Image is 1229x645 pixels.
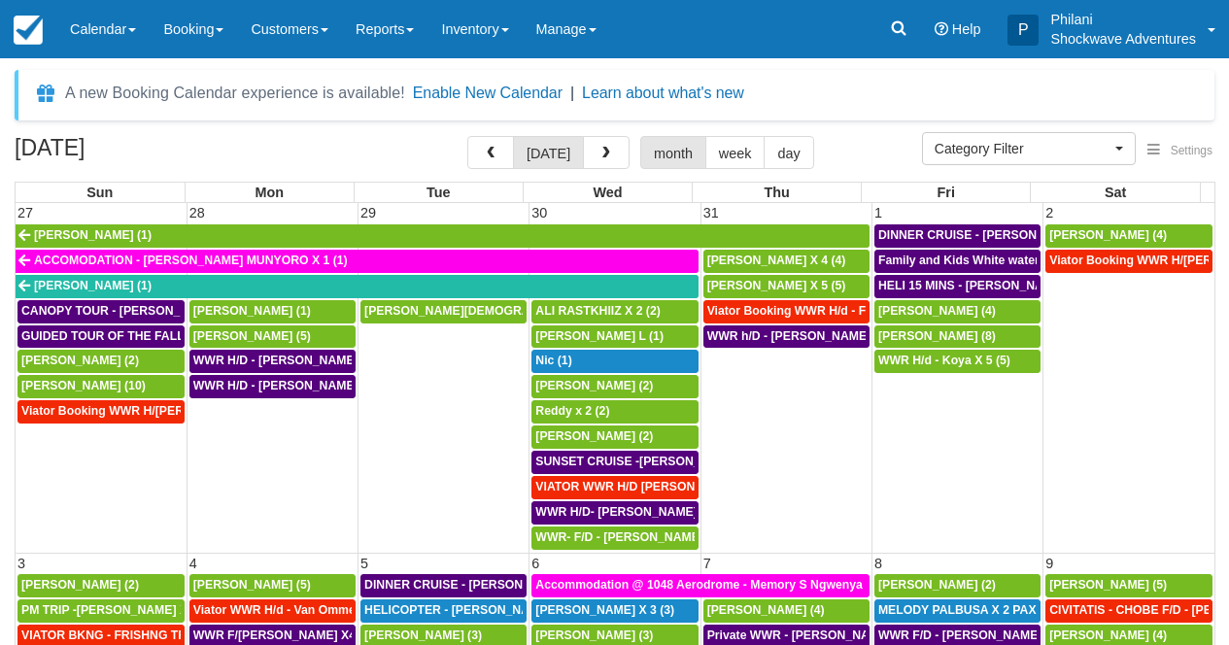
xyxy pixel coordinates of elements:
[1045,224,1212,248] a: [PERSON_NAME] (4)
[535,530,738,544] span: WWR- F/D - [PERSON_NAME] X1 (1)
[874,250,1041,273] a: Family and Kids White water Rafting - [PERSON_NAME] X4 (4)
[17,574,185,597] a: [PERSON_NAME] (2)
[189,350,356,373] a: WWR H/D - [PERSON_NAME] X1 (1)
[358,205,378,221] span: 29
[701,205,721,221] span: 31
[34,279,152,292] span: [PERSON_NAME] (1)
[878,603,1054,617] span: MELODY PALBUSA X 2 PAX (2)
[21,628,347,642] span: VIATOR BKNG - FRISHNG TRIP - [PERSON_NAME] X 5 (4)
[1171,144,1212,157] span: Settings
[570,85,574,101] span: |
[535,505,733,519] span: WWR H/D- [PERSON_NAME] X2 (2)
[21,603,216,617] span: PM TRIP -[PERSON_NAME] X 5 (6)
[188,205,207,221] span: 28
[764,185,789,200] span: Thu
[640,136,706,169] button: month
[878,354,1010,367] span: WWR H/d - Koya X 5 (5)
[878,628,1081,642] span: WWR F/D - [PERSON_NAME] X 3 (3)
[531,599,698,623] a: [PERSON_NAME] X 3 (3)
[16,224,870,248] a: [PERSON_NAME] (1)
[874,224,1041,248] a: DINNER CRUISE - [PERSON_NAME] X4 (4)
[193,379,394,392] span: WWR H/D - [PERSON_NAME] X5 (5)
[1049,628,1167,642] span: [PERSON_NAME] (4)
[535,603,674,617] span: [PERSON_NAME] X 3 (3)
[513,136,584,169] button: [DATE]
[34,228,152,242] span: [PERSON_NAME] (1)
[531,300,698,323] a: ALI RASTKHIIZ X 2 (2)
[1050,29,1196,49] p: Shockwave Adventures
[189,325,356,349] a: [PERSON_NAME] (5)
[1043,556,1055,571] span: 9
[938,185,955,200] span: Fri
[703,250,870,273] a: [PERSON_NAME] X 4 (4)
[707,628,926,642] span: Private WWR - [PERSON_NAME] x1 (1)
[703,599,870,623] a: [PERSON_NAME] (4)
[935,139,1110,158] span: Category Filter
[874,275,1041,298] a: HELI 15 MINS - [PERSON_NAME] X4 (4)
[1043,205,1055,221] span: 2
[193,628,374,642] span: WWR F/[PERSON_NAME] X4 (4)
[531,501,698,525] a: WWR H/D- [PERSON_NAME] X2 (2)
[701,556,713,571] span: 7
[16,275,699,298] a: [PERSON_NAME] (1)
[17,599,185,623] a: PM TRIP -[PERSON_NAME] X 5 (6)
[582,85,744,101] a: Learn about what's new
[193,354,394,367] span: WWR H/D - [PERSON_NAME] X1 (1)
[878,279,1101,292] span: HELI 15 MINS - [PERSON_NAME] X4 (4)
[872,205,884,221] span: 1
[189,574,356,597] a: [PERSON_NAME] (5)
[364,603,590,617] span: HELICOPTER - [PERSON_NAME] X 3 (3)
[16,205,35,221] span: 27
[935,22,948,36] i: Help
[878,228,1118,242] span: DINNER CRUISE - [PERSON_NAME] X4 (4)
[874,350,1041,373] a: WWR H/d - Koya X 5 (5)
[1045,574,1212,597] a: [PERSON_NAME] (5)
[707,329,906,343] span: WWR h/D - [PERSON_NAME] X2 (2)
[21,578,139,592] span: [PERSON_NAME] (2)
[707,254,846,267] span: [PERSON_NAME] X 4 (4)
[193,304,311,318] span: [PERSON_NAME] (1)
[188,556,199,571] span: 4
[1049,578,1167,592] span: [PERSON_NAME] (5)
[358,556,370,571] span: 5
[16,556,27,571] span: 3
[364,578,604,592] span: DINNER CRUISE - [PERSON_NAME] X3 (3)
[872,556,884,571] span: 8
[531,425,698,449] a: [PERSON_NAME] (2)
[21,354,139,367] span: [PERSON_NAME] (2)
[531,451,698,474] a: SUNSET CRUISE -[PERSON_NAME] X2 (2)
[535,304,660,318] span: ALI RASTKHIIZ X 2 (2)
[17,300,185,323] a: CANOPY TOUR - [PERSON_NAME] X5 (5)
[360,300,527,323] a: [PERSON_NAME][DEMOGRAPHIC_DATA] (6)
[878,329,996,343] span: [PERSON_NAME] (8)
[193,329,311,343] span: [PERSON_NAME] (5)
[593,185,622,200] span: Wed
[21,404,503,418] span: Viator Booking WWR H/[PERSON_NAME] [PERSON_NAME][GEOGRAPHIC_DATA] (1)
[535,480,768,493] span: VIATOR WWR H/D [PERSON_NAME] 4 (4)
[878,304,996,318] span: [PERSON_NAME] (4)
[878,578,996,592] span: [PERSON_NAME] (2)
[529,205,549,221] span: 30
[535,578,902,592] span: Accommodation @ 1048 Aerodrome - Memory S Ngwenya X 6 (1)
[17,375,185,398] a: [PERSON_NAME] (10)
[1050,10,1196,29] p: Philani
[1045,599,1212,623] a: CIVITATIS - CHOBE F/D - [PERSON_NAME] X 2 (3)
[874,599,1041,623] a: MELODY PALBUSA X 2 PAX (2)
[703,325,870,349] a: WWR h/D - [PERSON_NAME] X2 (2)
[86,185,113,200] span: Sun
[1045,250,1212,273] a: Viator Booking WWR H/[PERSON_NAME] 4 (4)
[531,574,870,597] a: Accommodation @ 1048 Aerodrome - Memory S Ngwenya X 6 (1)
[535,628,653,642] span: [PERSON_NAME] (3)
[1007,15,1039,46] div: P
[922,132,1136,165] button: Category Filter
[764,136,813,169] button: day
[529,556,541,571] span: 6
[427,185,451,200] span: Tue
[705,136,766,169] button: week
[531,476,698,499] a: VIATOR WWR H/D [PERSON_NAME] 4 (4)
[535,404,609,418] span: Reddy x 2 (2)
[874,325,1041,349] a: [PERSON_NAME] (8)
[535,455,774,468] span: SUNSET CRUISE -[PERSON_NAME] X2 (2)
[703,275,870,298] a: [PERSON_NAME] X 5 (5)
[952,21,981,37] span: Help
